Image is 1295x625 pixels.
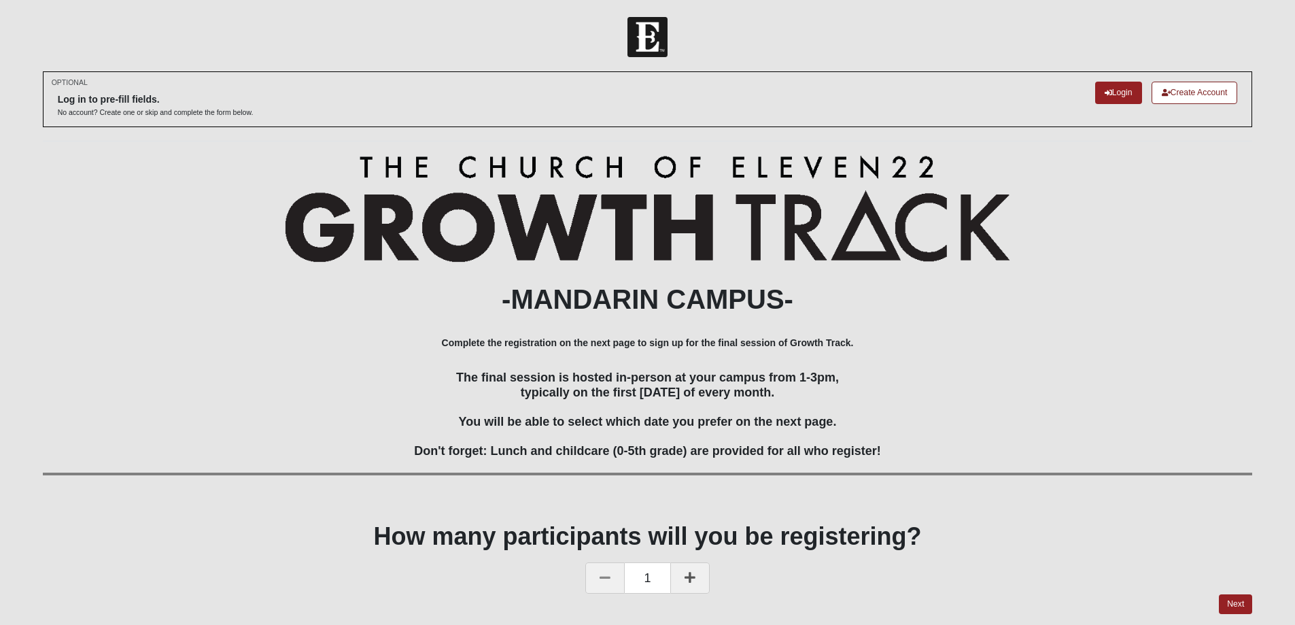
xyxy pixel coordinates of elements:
a: Login [1095,82,1142,104]
b: Complete the registration on the next page to sign up for the final session of Growth Track. [442,337,854,348]
span: typically on the first [DATE] of every month. [521,386,775,399]
p: No account? Create one or skip and complete the form below. [58,107,254,118]
a: Create Account [1152,82,1238,104]
span: The final session is hosted in-person at your campus from 1-3pm, [456,371,839,384]
a: Next [1219,594,1252,614]
span: You will be able to select which date you prefer on the next page. [459,415,837,428]
img: Growth Track Logo [285,155,1011,263]
b: -MANDARIN CAMPUS- [502,284,793,314]
span: 1 [625,562,670,594]
small: OPTIONAL [52,78,88,88]
h1: How many participants will you be registering? [43,522,1253,551]
span: Don't forget: Lunch and childcare (0-5th grade) are provided for all who register! [414,444,880,458]
h6: Log in to pre-fill fields. [58,94,254,105]
img: Church of Eleven22 Logo [627,17,668,57]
